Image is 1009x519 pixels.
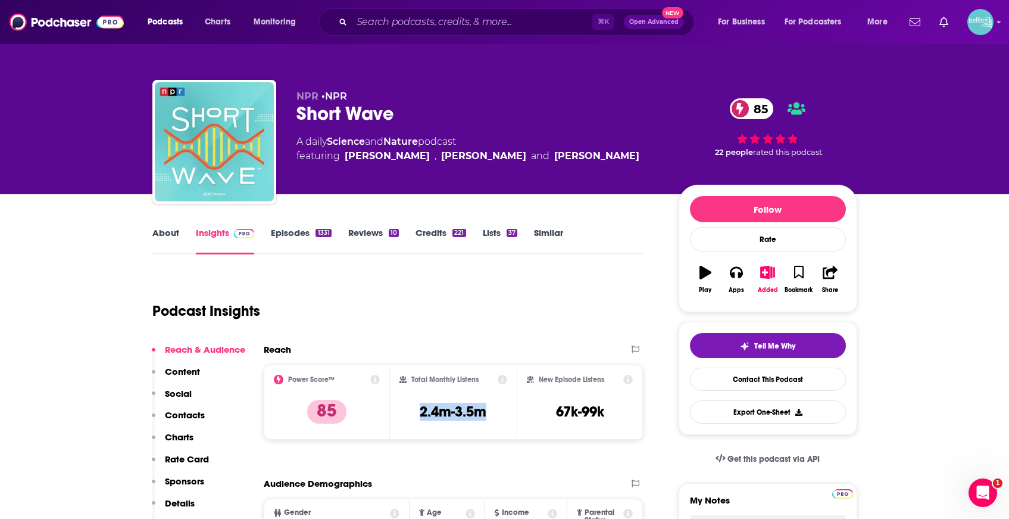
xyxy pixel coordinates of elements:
[264,478,372,489] h2: Audience Demographics
[729,287,744,294] div: Apps
[679,91,857,164] div: 85 22 peoplerated this podcast
[196,227,255,254] a: InsightsPodchaser Pro
[205,14,230,30] span: Charts
[327,136,365,147] a: Science
[254,14,296,30] span: Monitoring
[969,478,997,507] iframe: Intercom live chat
[383,136,418,147] a: Nature
[152,366,200,388] button: Content
[752,258,783,301] button: Added
[721,258,752,301] button: Apps
[730,98,774,119] a: 85
[690,368,846,391] a: Contact This Podcast
[785,287,813,294] div: Bookmark
[435,149,436,163] span: ,
[296,91,318,102] span: NPR
[165,366,200,377] p: Content
[502,509,529,517] span: Income
[288,375,335,384] h2: Power Score™
[777,13,859,32] button: open menu
[832,489,853,499] img: Podchaser Pro
[284,509,311,517] span: Gender
[710,13,780,32] button: open menu
[706,445,830,474] a: Get this podcast via API
[427,509,442,517] span: Age
[629,19,679,25] span: Open Advanced
[411,375,479,384] h2: Total Monthly Listens
[754,341,795,351] span: Tell Me Why
[165,498,195,509] p: Details
[993,478,1002,488] span: 1
[321,91,347,102] span: •
[783,258,814,301] button: Bookmark
[624,15,684,29] button: Open AdvancedNew
[507,229,517,237] div: 37
[420,403,486,421] h3: 2.4m-3.5m
[155,82,274,201] a: Short Wave
[152,431,193,453] button: Charts
[534,227,563,254] a: Similar
[727,454,820,464] span: Get this podcast via API
[967,9,994,35] span: Logged in as JessicaPellien
[690,258,721,301] button: Play
[742,98,774,119] span: 85
[715,148,753,157] span: 22 people
[859,13,902,32] button: open menu
[539,375,604,384] h2: New Episode Listens
[296,149,639,163] span: featuring
[935,12,953,32] a: Show notifications dropdown
[365,136,383,147] span: and
[416,227,466,254] a: Credits221
[690,400,846,424] button: Export One-Sheet
[740,341,749,351] img: tell me why sparkle
[139,13,198,32] button: open menu
[315,229,331,237] div: 1331
[296,135,639,163] div: A daily podcast
[152,388,192,410] button: Social
[10,11,124,33] img: Podchaser - Follow, Share and Rate Podcasts
[165,476,204,487] p: Sponsors
[967,9,994,35] button: Show profile menu
[152,302,260,320] h1: Podcast Insights
[483,227,517,254] a: Lists37
[758,287,778,294] div: Added
[556,403,604,421] h3: 67k-99k
[753,148,822,157] span: rated this podcast
[165,431,193,443] p: Charts
[554,149,639,163] a: Aaron Scott
[148,14,183,30] span: Podcasts
[690,227,846,251] div: Rate
[452,229,466,237] div: 221
[245,13,311,32] button: open menu
[592,14,614,30] span: ⌘ K
[690,333,846,358] button: tell me why sparkleTell Me Why
[345,149,430,163] a: Regina Barber
[867,14,888,30] span: More
[967,9,994,35] img: User Profile
[234,229,255,238] img: Podchaser Pro
[165,344,245,355] p: Reach & Audience
[152,476,204,498] button: Sponsors
[699,287,711,294] div: Play
[165,388,192,399] p: Social
[152,409,205,431] button: Contacts
[197,13,238,32] a: Charts
[690,196,846,222] button: Follow
[330,8,705,36] div: Search podcasts, credits, & more...
[718,14,765,30] span: For Business
[264,344,291,355] h2: Reach
[152,453,209,476] button: Rate Card
[832,487,853,499] a: Pro website
[662,7,683,18] span: New
[165,453,209,465] p: Rate Card
[822,287,838,294] div: Share
[441,149,526,163] div: [PERSON_NAME]
[531,149,549,163] span: and
[307,400,346,424] p: 85
[152,227,179,254] a: About
[905,12,925,32] a: Show notifications dropdown
[785,14,842,30] span: For Podcasters
[348,227,399,254] a: Reviews10
[814,258,845,301] button: Share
